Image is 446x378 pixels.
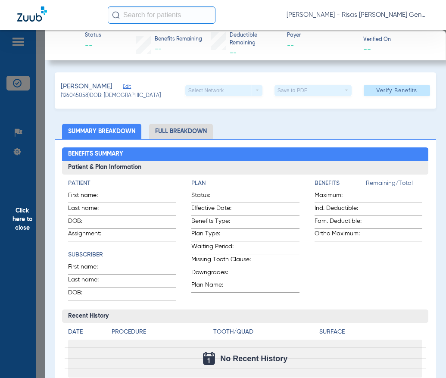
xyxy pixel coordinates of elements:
[403,337,446,378] iframe: Chat Widget
[319,328,422,337] h4: Surface
[68,191,110,203] span: First name:
[123,84,131,92] span: Edit
[287,32,356,40] span: Payer
[155,46,162,53] span: --
[17,6,47,22] img: Zuub Logo
[85,41,101,51] span: --
[191,217,255,228] span: Benefits Type:
[68,229,110,241] span: Assignment:
[213,328,316,340] app-breakdown-title: Tooth/Quad
[62,161,428,175] h3: Patient & Plan Information
[230,32,280,47] span: Deductible Remaining
[191,255,255,267] span: Missing Tooth Clause:
[108,6,215,24] input: Search for patients
[315,191,366,203] span: Maximum:
[61,92,161,100] span: (126045058) DOB: [DEMOGRAPHIC_DATA]
[68,328,104,340] app-breakdown-title: Date
[319,328,422,340] app-breakdown-title: Surface
[61,81,112,92] span: [PERSON_NAME]
[112,328,210,337] h4: Procedure
[191,179,299,188] h4: Plan
[85,32,101,40] span: Status
[191,229,255,241] span: Plan Type:
[315,179,366,191] app-breakdown-title: Benefits
[366,179,423,191] span: Remaining/Total
[315,217,366,228] span: Fam. Deductible:
[112,328,210,340] app-breakdown-title: Procedure
[68,204,110,216] span: Last name:
[68,179,176,188] h4: Patient
[287,41,356,51] span: --
[62,147,428,161] h2: Benefits Summary
[112,11,120,19] img: Search Icon
[149,124,213,139] li: Full Breakdown
[220,354,287,363] span: No Recent History
[68,275,110,287] span: Last name:
[191,281,255,292] span: Plan Name:
[62,124,141,139] li: Summary Breakdown
[315,179,366,188] h4: Benefits
[62,309,428,323] h3: Recent History
[203,352,215,365] img: Calendar
[315,229,366,241] span: Ortho Maximum:
[364,85,430,96] button: Verify Benefits
[363,44,371,53] span: --
[191,268,255,280] span: Downgrades:
[68,262,110,274] span: First name:
[68,288,110,300] span: DOB:
[213,328,316,337] h4: Tooth/Quad
[68,250,176,259] h4: Subscriber
[287,11,429,19] span: [PERSON_NAME] - Risas [PERSON_NAME] General
[68,217,110,228] span: DOB:
[191,242,255,254] span: Waiting Period:
[68,328,104,337] h4: Date
[191,191,255,203] span: Status:
[363,36,432,44] span: Verified On
[191,204,255,216] span: Effective Date:
[315,204,366,216] span: Ind. Deductible:
[230,50,237,56] span: --
[155,36,202,44] span: Benefits Remaining
[376,87,417,94] span: Verify Benefits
